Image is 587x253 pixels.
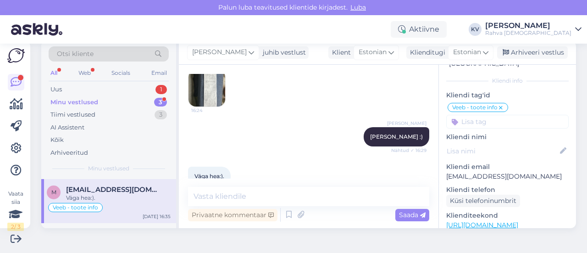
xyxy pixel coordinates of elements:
div: All [49,67,59,79]
span: Otsi kliente [57,49,94,59]
span: Estonian [453,47,481,57]
span: Veeb - toote info [53,205,98,210]
div: Email [150,67,169,79]
div: Rahva [DEMOGRAPHIC_DATA] [485,29,571,37]
div: Tiimi vestlused [50,110,95,119]
p: Klienditeekond [446,211,569,220]
span: Minu vestlused [88,164,129,173]
div: Aktiivne [391,21,447,38]
span: 16:24 [191,107,226,114]
span: [PERSON_NAME] :) [370,133,423,140]
div: KV [469,23,482,36]
p: [EMAIL_ADDRESS][DOMAIN_NAME] [446,172,569,181]
div: [PERSON_NAME] [485,22,571,29]
span: [PERSON_NAME] [192,47,247,57]
div: Kliendi info [446,77,569,85]
div: Kõik [50,135,64,145]
div: 1 [155,85,167,94]
div: Klient [328,48,351,57]
div: Uus [50,85,62,94]
div: AI Assistent [50,123,84,132]
div: Arhiveeritud [50,148,88,157]
span: marjaliisa26@gmail.com [66,186,161,194]
div: 2 / 3 [7,223,24,231]
div: Vaata siia [7,190,24,231]
p: Kliendi telefon [446,185,569,195]
a: [URL][DOMAIN_NAME] [446,221,518,229]
div: 3 [154,98,167,107]
div: Privaatne kommentaar [188,209,277,221]
div: Arhiveeri vestlus [497,46,568,59]
span: Luba [348,3,369,11]
span: Väga hea:). [194,173,224,180]
div: Klienditugi [406,48,445,57]
p: Kliendi tag'id [446,90,569,100]
div: Web [77,67,93,79]
span: m [51,189,56,196]
div: Väga hea:). [66,194,171,202]
span: Estonian [359,47,387,57]
div: Minu vestlused [50,98,98,107]
img: Attachment [188,70,225,107]
p: Kliendi email [446,162,569,172]
a: [PERSON_NAME]Rahva [DEMOGRAPHIC_DATA] [485,22,581,37]
div: juhib vestlust [259,48,306,57]
span: [PERSON_NAME] [387,120,426,127]
input: Lisa nimi [447,146,558,156]
div: 3 [155,110,167,119]
div: Küsi telefoninumbrit [446,195,520,207]
span: Saada [399,211,426,219]
input: Lisa tag [446,115,569,129]
span: Veeb - toote info [452,105,498,110]
p: Kliendi nimi [446,132,569,142]
span: Nähtud ✓ 16:29 [391,147,426,154]
img: Askly Logo [7,48,25,63]
div: Socials [110,67,132,79]
div: [DATE] 16:35 [143,213,171,220]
